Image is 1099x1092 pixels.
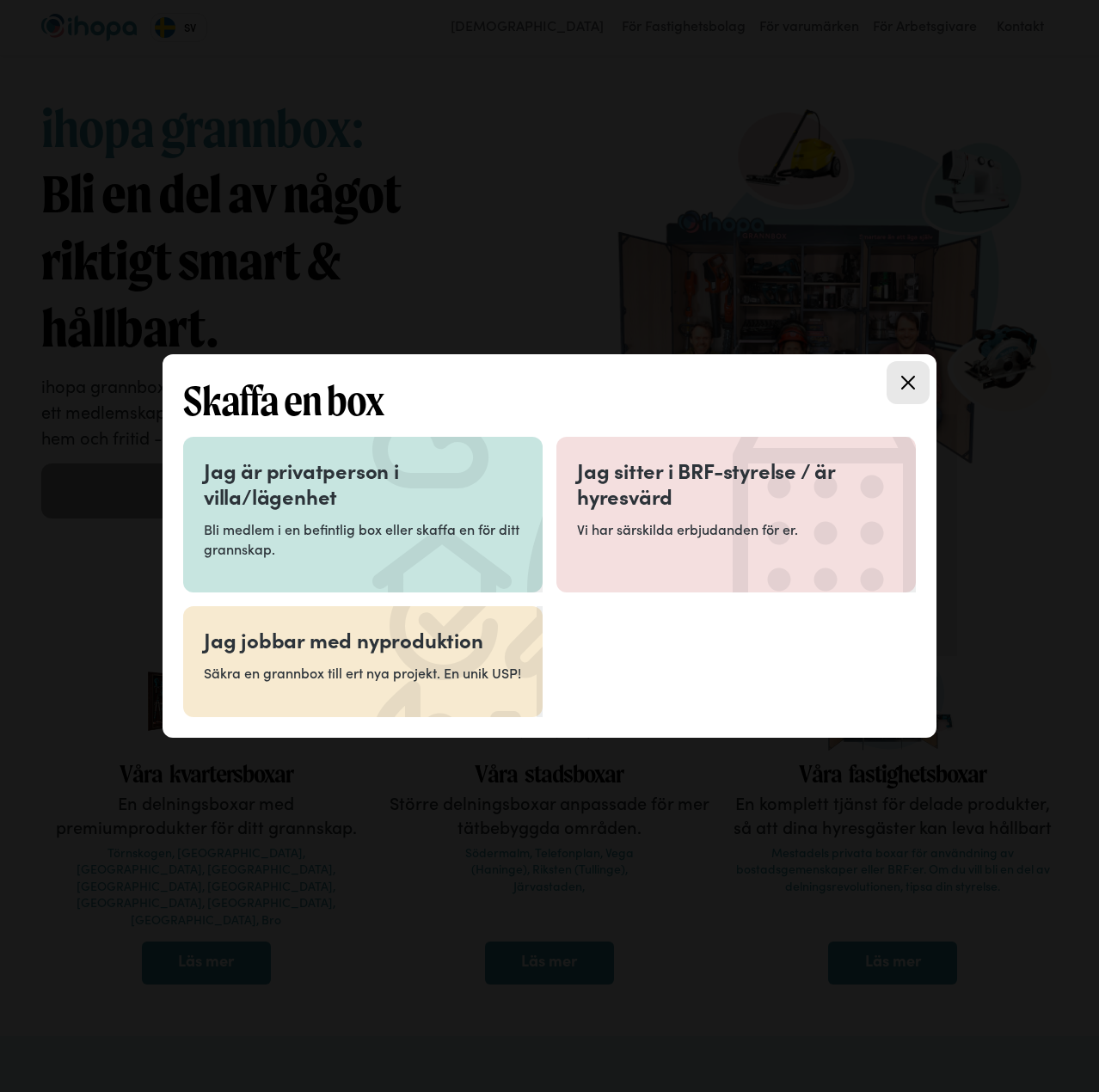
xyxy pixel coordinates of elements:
[204,663,522,682] p: Säkra en grannbox till ert nya projekt. En unik USP!
[556,437,916,592] a: Jag sitter i BRF-styrelse / är hyresvärdVi har särskilda erbjudanden för er.
[204,519,522,558] p: Bli medlem i en befintlig box eller skaffa en för ditt grannskap.
[183,437,543,592] a: Jag är privatperson i villa/lägenhetBli medlem i en befintlig box eller skaffa en för ditt granns...
[183,375,916,426] h2: Skaffa en box
[204,627,522,653] h3: Jag jobbar med nyproduktion
[183,606,543,716] a: Jag jobbar med nyproduktionSäkra en grannbox till ert nya projekt. En unik USP!
[204,457,522,509] h3: Jag är privatperson i villa/lägenhet
[577,519,895,538] p: Vi har särskilda erbjudanden för er.
[577,457,895,509] h3: Jag sitter i BRF-styrelse / är hyresvärd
